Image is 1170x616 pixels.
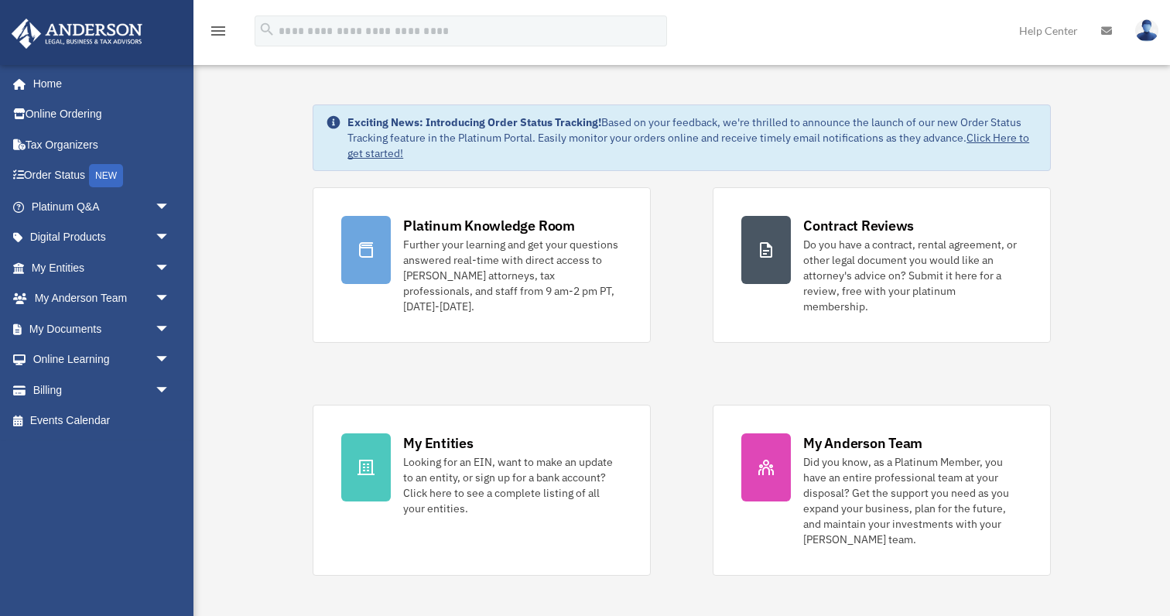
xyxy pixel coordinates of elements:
[713,187,1051,343] a: Contract Reviews Do you have a contract, rental agreement, or other legal document you would like...
[347,115,1038,161] div: Based on your feedback, we're thrilled to announce the launch of our new Order Status Tracking fe...
[313,405,651,576] a: My Entities Looking for an EIN, want to make an update to an entity, or sign up for a bank accoun...
[7,19,147,49] img: Anderson Advisors Platinum Portal
[803,216,914,235] div: Contract Reviews
[209,27,227,40] a: menu
[347,131,1029,160] a: Click Here to get started!
[1135,19,1158,42] img: User Pic
[11,160,193,192] a: Order StatusNEW
[155,191,186,223] span: arrow_drop_down
[403,433,473,453] div: My Entities
[403,216,575,235] div: Platinum Knowledge Room
[258,21,275,38] i: search
[89,164,123,187] div: NEW
[403,454,622,516] div: Looking for an EIN, want to make an update to an entity, or sign up for a bank account? Click her...
[155,344,186,376] span: arrow_drop_down
[11,222,193,253] a: Digital Productsarrow_drop_down
[209,22,227,40] i: menu
[11,313,193,344] a: My Documentsarrow_drop_down
[313,187,651,343] a: Platinum Knowledge Room Further your learning and get your questions answered real-time with dire...
[155,283,186,315] span: arrow_drop_down
[155,222,186,254] span: arrow_drop_down
[155,313,186,345] span: arrow_drop_down
[803,433,922,453] div: My Anderson Team
[155,252,186,284] span: arrow_drop_down
[11,375,193,406] a: Billingarrow_drop_down
[155,375,186,406] span: arrow_drop_down
[11,406,193,436] a: Events Calendar
[803,237,1022,314] div: Do you have a contract, rental agreement, or other legal document you would like an attorney's ad...
[11,283,193,314] a: My Anderson Teamarrow_drop_down
[11,68,186,99] a: Home
[713,405,1051,576] a: My Anderson Team Did you know, as a Platinum Member, you have an entire professional team at your...
[803,454,1022,547] div: Did you know, as a Platinum Member, you have an entire professional team at your disposal? Get th...
[11,191,193,222] a: Platinum Q&Aarrow_drop_down
[11,129,193,160] a: Tax Organizers
[347,115,601,129] strong: Exciting News: Introducing Order Status Tracking!
[11,99,193,130] a: Online Ordering
[11,344,193,375] a: Online Learningarrow_drop_down
[403,237,622,314] div: Further your learning and get your questions answered real-time with direct access to [PERSON_NAM...
[11,252,193,283] a: My Entitiesarrow_drop_down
